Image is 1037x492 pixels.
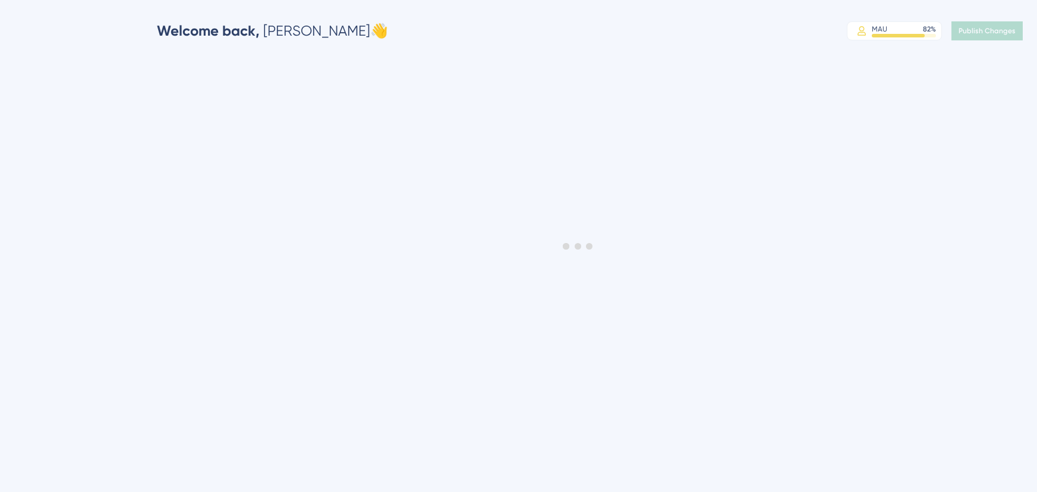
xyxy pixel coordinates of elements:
div: [PERSON_NAME] 👋 [157,21,388,40]
span: Publish Changes [959,26,1016,36]
button: Publish Changes [951,21,1023,40]
div: MAU [872,24,887,34]
span: Welcome back, [157,22,260,39]
div: 82 % [923,24,936,34]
